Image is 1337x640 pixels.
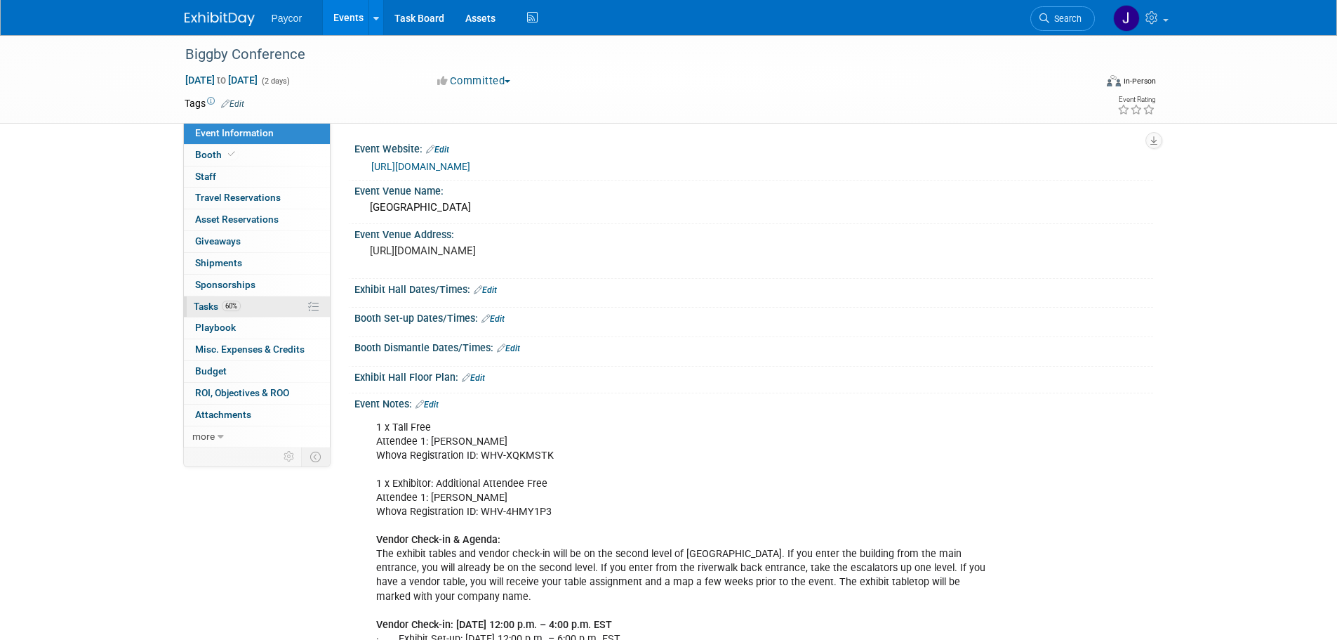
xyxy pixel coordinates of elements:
span: more [192,431,215,442]
div: Event Format [1012,73,1157,94]
span: Staff [195,171,216,182]
button: Committed [432,74,516,89]
a: Edit [415,400,439,410]
a: Edit [474,285,497,295]
span: Misc. Expenses & Credits [195,344,305,355]
span: ROI, Objectives & ROO [195,387,289,398]
a: Attachments [184,405,330,426]
div: [GEOGRAPHIC_DATA] [365,197,1143,218]
div: Event Venue Address: [354,224,1153,242]
a: Edit [221,99,244,109]
a: Asset Reservations [184,209,330,230]
a: Budget [184,361,330,382]
img: ExhibitDay [185,12,255,26]
div: Exhibit Hall Dates/Times: [354,279,1153,297]
span: Budget [195,365,227,377]
a: more [184,426,330,448]
a: Tasks60% [184,296,330,318]
img: Jenny Campbell [1113,5,1140,32]
span: Search [1049,13,1082,24]
i: Booth reservation complete [228,150,235,158]
td: Tags [185,96,244,110]
b: Vendor Check-in & Agenda: [376,534,500,546]
a: Misc. Expenses & Credits [184,339,330,360]
a: Edit [426,145,449,155]
div: Booth Dismantle Dates/Times: [354,337,1153,355]
div: Exhibit Hall Floor Plan: [354,367,1153,385]
img: Format-Inperson.png [1107,75,1121,86]
span: 60% [222,301,241,311]
div: Event Website: [354,138,1153,157]
a: Travel Reservations [184,188,330,209]
div: Event Rating [1117,96,1155,103]
span: Booth [195,149,238,160]
span: Sponsorships [195,279,255,290]
span: (2 days) [260,77,290,86]
span: Giveaways [195,235,241,247]
a: Sponsorships [184,275,330,296]
b: Vendor Check-in: [DATE] 12:00 p.m. – 4:00 p.m. EST [376,619,612,631]
span: [DATE] [DATE] [185,74,258,86]
a: Edit [462,373,485,383]
div: In-Person [1123,76,1156,86]
span: Travel Reservations [195,192,281,203]
div: Booth Set-up Dates/Times: [354,308,1153,326]
a: Staff [184,166,330,188]
div: Biggby Conference [180,42,1074,67]
a: Event Information [184,123,330,144]
span: Attachments [195,409,251,420]
span: Tasks [194,301,241,312]
span: Asset Reservations [195,214,279,225]
a: Edit [497,344,520,353]
span: to [215,74,228,86]
div: Event Notes: [354,393,1153,412]
a: [URL][DOMAIN_NAME] [371,161,470,172]
span: Shipments [195,257,242,268]
td: Personalize Event Tab Strip [277,448,302,466]
a: ROI, Objectives & ROO [184,383,330,404]
span: Paycor [272,13,302,24]
a: Edit [481,314,505,324]
a: Shipments [184,253,330,274]
span: Event Information [195,127,274,138]
a: Playbook [184,318,330,339]
div: Event Venue Name: [354,181,1153,198]
td: Toggle Event Tabs [301,448,330,466]
a: Booth [184,145,330,166]
a: Giveaways [184,231,330,252]
a: Search [1030,6,1095,31]
pre: [URL][DOMAIN_NAME] [370,244,672,257]
span: Playbook [195,322,236,333]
